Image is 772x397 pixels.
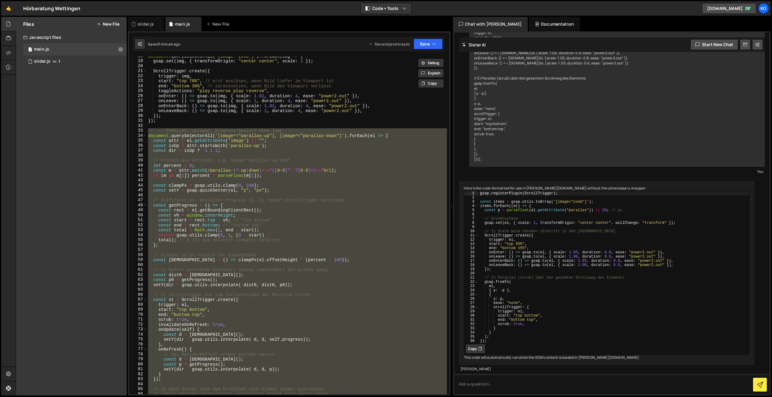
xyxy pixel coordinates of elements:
[23,21,34,27] h2: Files
[464,309,478,314] div: 29
[464,339,478,343] div: 36
[129,317,147,322] div: 71
[464,267,478,271] div: 19
[129,93,147,98] div: 26
[23,55,127,67] div: 16629/45301.js
[129,223,147,228] div: 52
[464,242,478,246] div: 13
[460,367,753,372] div: [PERSON_NAME]
[464,326,478,330] div: 33
[129,203,147,208] div: 48
[59,59,60,64] span: 1
[129,242,147,248] div: 56
[129,237,147,242] div: 55
[129,277,147,282] div: 63
[471,168,763,175] div: You
[464,335,478,339] div: 35
[129,188,147,193] div: 45
[464,229,478,233] div: 10
[129,357,147,362] div: 79
[129,217,147,223] div: 51
[129,148,147,153] div: 37
[175,21,190,27] div: main.js
[129,337,147,342] div: 75
[129,382,147,387] div: 84
[129,103,147,108] div: 28
[464,233,478,238] div: 11
[464,284,478,288] div: 23
[690,39,738,50] button: Start new chat
[464,263,478,267] div: 18
[129,386,147,392] div: 85
[464,305,478,309] div: 28
[129,322,147,327] div: 72
[129,267,147,272] div: 61
[464,217,478,221] div: 7
[453,17,528,31] div: Chat with [PERSON_NAME]
[129,302,147,307] div: 68
[464,200,478,204] div: 3
[129,58,147,64] div: 19
[418,69,444,78] button: Explain
[129,73,147,79] div: 22
[34,59,50,64] div: slider.js
[129,213,147,218] div: 50
[464,322,478,326] div: 32
[129,118,147,123] div: 31
[129,88,147,93] div: 25
[138,21,154,27] div: slider.js
[464,195,478,200] div: 2
[464,204,478,208] div: 4
[129,262,147,267] div: 60
[464,208,478,212] div: 5
[464,330,478,335] div: 34
[129,183,147,188] div: 44
[129,208,147,213] div: 49
[23,43,127,55] div: 16629/45300.js
[413,39,443,49] button: Save
[129,153,147,158] div: 38
[129,178,147,183] div: 43
[159,42,180,47] div: 1 minute ago
[129,372,147,377] div: 82
[129,327,147,332] div: 73
[464,314,478,318] div: 30
[129,98,147,103] div: 27
[129,163,147,168] div: 40
[369,42,410,47] div: Dev and prod in sync
[34,47,49,52] div: main.js
[129,377,147,382] div: 83
[129,342,147,347] div: 76
[464,301,478,305] div: 27
[1,1,16,16] a: 🤙
[129,297,147,302] div: 67
[702,3,756,14] a: [DOMAIN_NAME]
[129,312,147,317] div: 70
[129,247,147,252] div: 57
[129,143,147,148] div: 36
[16,31,127,43] div: Javascript files
[129,193,147,198] div: 46
[462,42,486,48] h2: Slater AI
[129,158,147,163] div: 39
[464,271,478,276] div: 20
[464,288,478,292] div: 24
[129,287,147,292] div: 65
[529,17,580,31] div: Documentation
[464,292,478,297] div: 25
[129,307,147,312] div: 69
[129,64,147,69] div: 20
[129,392,147,397] div: 86
[129,198,147,203] div: 47
[758,3,769,14] a: KO
[464,318,478,322] div: 31
[465,344,486,354] button: Copy
[129,108,147,113] div: 29
[129,78,147,83] div: 23
[464,191,478,195] div: 1
[129,68,147,73] div: 21
[418,79,444,88] button: Copy
[129,173,147,178] div: 42
[464,276,478,280] div: 21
